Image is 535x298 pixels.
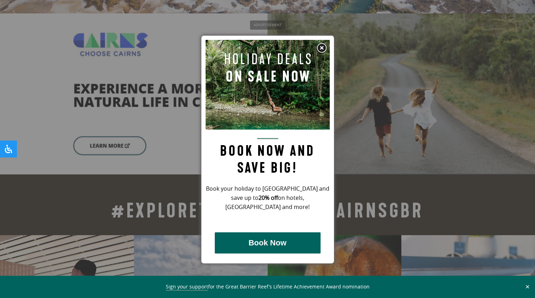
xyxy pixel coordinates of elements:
[523,284,531,290] button: Close
[259,194,278,202] strong: 20% off
[166,283,370,291] span: for the Great Barrier Reef’s Lifetime Achievement Award nomination
[316,43,327,53] img: Close
[206,40,330,130] img: Pop up image for Holiday Packages
[4,145,13,153] svg: Open Accessibility Panel
[166,283,208,291] a: Sign your support
[206,138,330,177] h2: Book now and save big!
[206,184,330,212] p: Book your holiday to [GEOGRAPHIC_DATA] and save up to on hotels, [GEOGRAPHIC_DATA] and more!
[215,232,321,254] button: Book Now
